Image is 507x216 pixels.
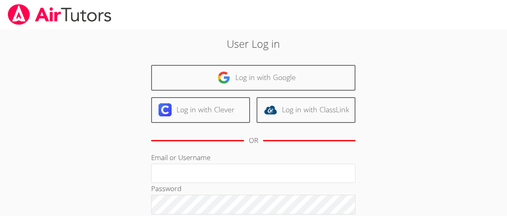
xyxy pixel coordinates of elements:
img: google-logo-50288ca7cdecda66e5e0955fdab243c47b7ad437acaf1139b6f446037453330a.svg [217,71,230,84]
label: Password [151,184,181,193]
div: OR [249,135,258,147]
h2: User Log in [116,36,390,51]
img: airtutors_banner-c4298cdbf04f3fff15de1276eac7730deb9818008684d7c2e4769d2f7ddbe033.png [7,4,112,25]
label: Email or Username [151,153,210,162]
img: classlink-logo-d6bb404cc1216ec64c9a2012d9dc4662098be43eaf13dc465df04b49fa7ab582.svg [264,103,277,116]
img: clever-logo-6eab21bc6e7a338710f1a6ff85c0baf02591cd810cc4098c63d3a4b26e2feb20.svg [159,103,172,116]
a: Log in with ClassLink [257,97,355,123]
a: Log in with Clever [151,97,250,123]
a: Log in with Google [151,65,355,91]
